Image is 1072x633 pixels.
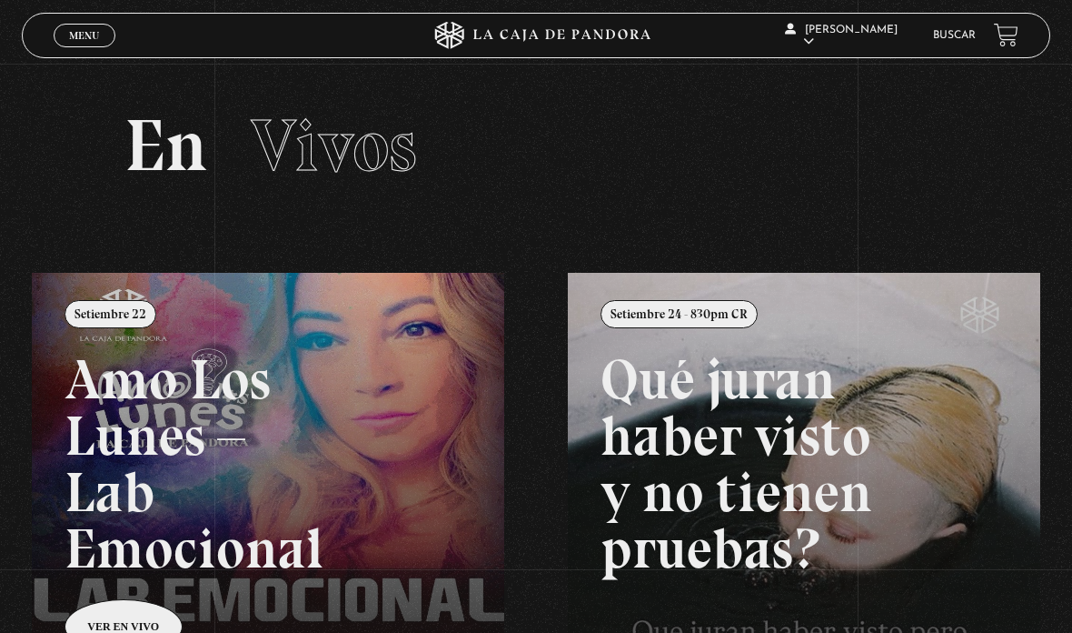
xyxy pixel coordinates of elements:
[785,25,898,47] span: [PERSON_NAME]
[69,30,99,41] span: Menu
[64,45,106,58] span: Cerrar
[994,23,1018,47] a: View your shopping cart
[251,102,417,189] span: Vivos
[933,30,976,41] a: Buscar
[124,109,948,182] h2: En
